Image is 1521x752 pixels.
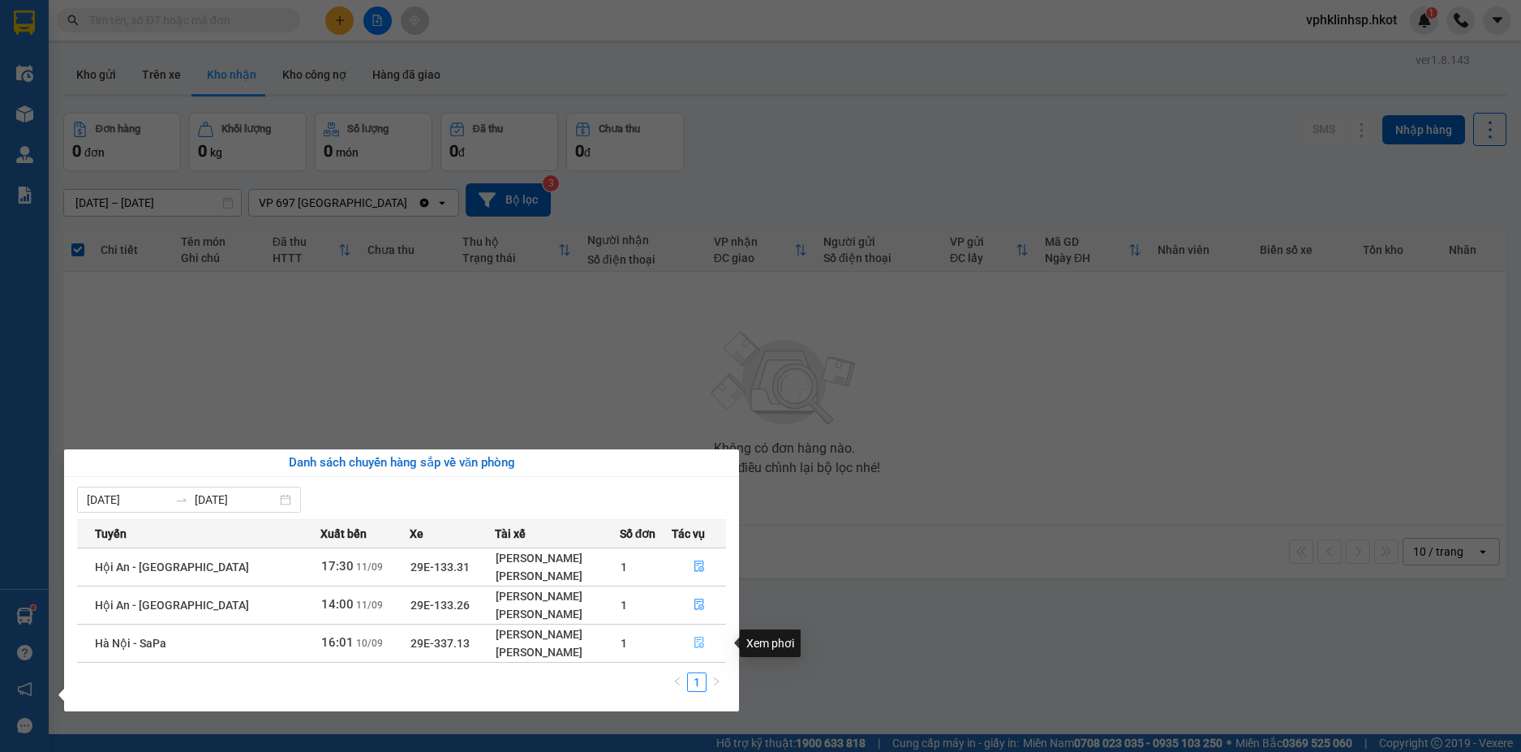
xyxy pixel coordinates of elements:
div: [PERSON_NAME] [496,549,618,567]
div: Xem phơi [740,630,801,657]
div: [PERSON_NAME] [496,605,618,623]
span: Tuyến [95,525,127,543]
div: [PERSON_NAME] [496,625,618,643]
span: file-done [694,561,705,574]
span: Xuất bến [320,525,367,543]
span: 29E-133.26 [410,599,470,612]
div: Danh sách chuyến hàng sắp về văn phòng [77,453,726,473]
li: 1 [687,673,707,692]
span: Tài xế [495,525,526,543]
span: Số đơn [620,525,656,543]
input: Từ ngày [87,491,169,509]
span: Hội An - [GEOGRAPHIC_DATA] [95,599,249,612]
span: 11/09 [356,599,383,611]
li: Next Page [707,673,726,692]
span: Xe [410,525,423,543]
span: Hội An - [GEOGRAPHIC_DATA] [95,561,249,574]
span: 17:30 [321,559,354,574]
span: Hà Nội - SaPa [95,637,166,650]
span: 1 [621,561,627,574]
span: 1 [621,599,627,612]
span: to [175,493,188,506]
span: 10/09 [356,638,383,649]
span: file-done [694,637,705,650]
span: file-done [694,599,705,612]
span: 1 [621,637,627,650]
button: file-done [672,592,726,618]
span: swap-right [175,493,188,506]
span: 16:01 [321,635,354,650]
button: left [668,673,687,692]
li: Previous Page [668,673,687,692]
span: right [711,677,721,686]
input: Đến ngày [195,491,277,509]
span: 29E-133.31 [410,561,470,574]
div: [PERSON_NAME] [496,587,618,605]
span: left [672,677,682,686]
div: [PERSON_NAME] [496,643,618,661]
button: file-done [672,630,726,656]
div: [PERSON_NAME] [496,567,618,585]
button: file-done [672,554,726,580]
span: 29E-337.13 [410,637,470,650]
span: 11/09 [356,561,383,573]
span: 14:00 [321,597,354,612]
span: Tác vụ [672,525,705,543]
button: right [707,673,726,692]
a: 1 [688,673,706,691]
